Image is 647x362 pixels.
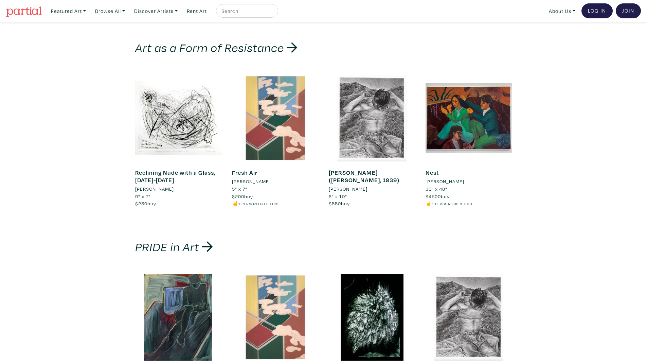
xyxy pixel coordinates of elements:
[426,186,447,192] span: 36" x 48"
[426,178,464,185] li: [PERSON_NAME]
[135,39,284,55] em: Art as a Form of Resistance
[432,201,472,206] small: 1 person likes this
[546,4,578,18] a: About Us
[426,193,450,200] span: buy
[426,169,439,176] a: Nest
[48,4,89,18] a: Featured Art
[232,193,244,200] span: $200
[135,239,199,254] em: PRIDE in Art
[135,193,150,200] span: 9" x 7"
[135,239,213,256] a: PRIDE in Art
[232,193,253,200] span: buy
[232,178,271,185] li: [PERSON_NAME]
[221,7,272,15] input: Search
[135,39,298,57] a: Art as a Form of Resistance
[92,4,128,18] a: Browse All
[329,169,399,184] a: [PERSON_NAME] ([PERSON_NAME], 1939)
[184,4,210,18] a: Rent Art
[329,193,347,200] span: 8" x 10"
[232,178,319,185] a: [PERSON_NAME]
[135,200,147,207] span: $250
[232,186,247,192] span: 5" x 7"
[135,185,174,193] li: [PERSON_NAME]
[426,193,441,200] span: $4500
[329,185,415,193] a: [PERSON_NAME]
[238,201,278,206] small: 1 person likes this
[329,200,350,207] span: buy
[135,200,156,207] span: buy
[131,4,181,18] a: Discover Artists
[232,200,319,207] li: ☝️
[135,185,222,193] a: [PERSON_NAME]
[426,178,512,185] a: [PERSON_NAME]
[135,169,215,184] a: Reclining Nude with a Glass, [DATE]-[DATE]
[329,200,341,207] span: $550
[329,185,367,193] li: [PERSON_NAME]
[426,200,512,207] li: ☝️
[581,3,613,18] a: Log In
[616,3,641,18] a: Join
[232,169,257,176] a: Fresh Air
